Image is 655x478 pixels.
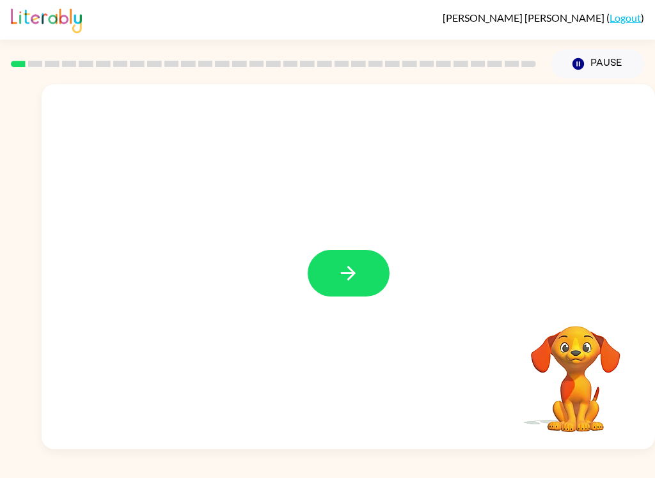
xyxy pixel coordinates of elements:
img: Literably [11,5,82,33]
button: Pause [551,49,644,79]
a: Logout [610,12,641,24]
span: [PERSON_NAME] [PERSON_NAME] [443,12,606,24]
video: Your browser must support playing .mp4 files to use Literably. Please try using another browser. [512,306,640,434]
div: ( ) [443,12,644,24]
